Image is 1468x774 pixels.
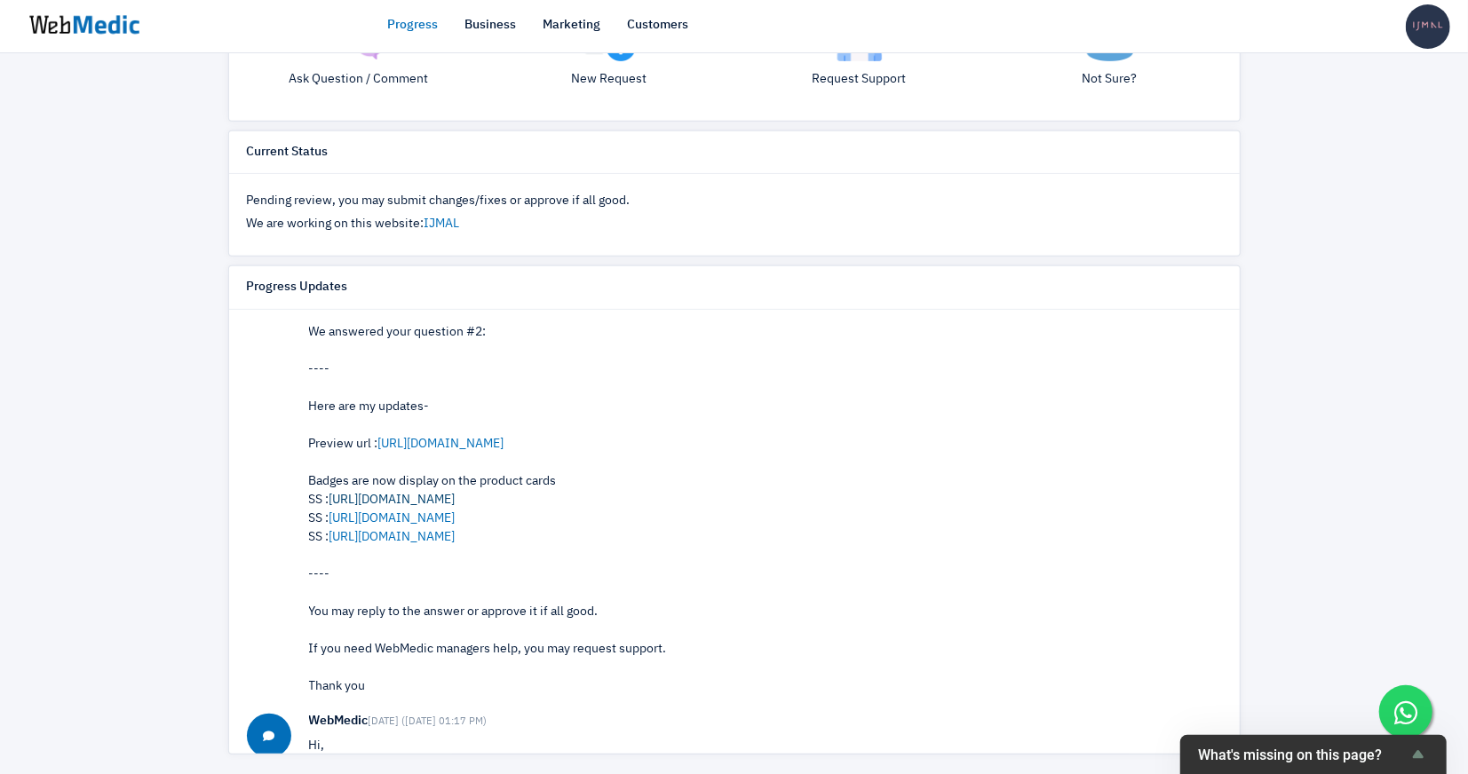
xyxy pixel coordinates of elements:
[497,70,721,89] p: New Request
[309,714,1222,730] h6: WebMedic
[247,70,471,89] p: Ask Question / Comment
[329,531,456,543] a: [URL][DOMAIN_NAME]
[247,215,1222,233] p: We are working on this website:
[247,280,348,296] h6: Progress Updates
[628,16,689,35] a: Customers
[1198,744,1429,765] button: Show survey - What's missing on this page?
[544,16,601,35] a: Marketing
[748,70,972,89] p: Request Support
[425,217,460,230] a: IJMAL
[369,716,488,726] small: [DATE] ([DATE] 01:17 PM)
[247,145,329,161] h6: Current Status
[309,286,1222,696] p: Hi, We answered your question #2: ---- Here are my updates- Preview url : Badges are now display ...
[247,192,1222,210] p: Pending review, you may submit changes/fixes or approve if all good.
[329,512,456,525] a: [URL][DOMAIN_NAME]
[465,16,517,35] a: Business
[329,494,456,506] a: [URL][DOMAIN_NAME]
[998,70,1222,89] p: Not Sure?
[388,16,439,35] a: Progress
[378,438,504,450] a: [URL][DOMAIN_NAME]
[1198,746,1408,763] span: What's missing on this page?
